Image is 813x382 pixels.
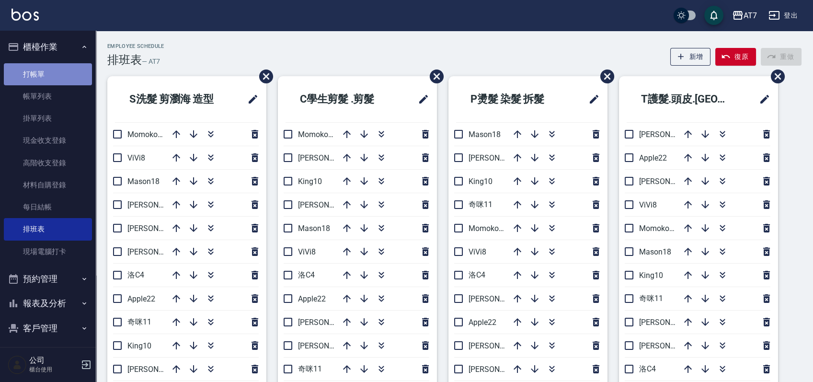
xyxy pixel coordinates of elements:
span: 奇咪11 [469,200,492,209]
span: King10 [469,177,492,186]
h2: C學生剪髮 .剪髮 [286,82,400,116]
a: 高階收支登錄 [4,152,92,174]
h3: 排班表 [107,53,142,67]
span: Mason18 [639,247,671,256]
span: [PERSON_NAME]2 [639,130,701,139]
span: [PERSON_NAME]9 [469,365,530,374]
span: [PERSON_NAME]2 [298,341,360,350]
span: Apple22 [298,294,326,303]
a: 每日結帳 [4,196,92,218]
a: 排班表 [4,218,92,240]
h5: 公司 [29,356,78,365]
span: Apple22 [127,294,155,303]
a: 現金收支登錄 [4,129,92,151]
span: [PERSON_NAME]6 [127,247,189,256]
button: 新增 [670,48,711,66]
h2: Employee Schedule [107,43,164,49]
span: Momoko12 [127,130,166,139]
span: 奇咪11 [298,364,322,373]
span: 刪除班表 [423,62,445,91]
span: 修改班表的標題 [412,88,429,111]
a: 掛單列表 [4,107,92,129]
span: King10 [639,271,663,280]
span: ViVi8 [639,200,657,209]
span: 刪除班表 [252,62,275,91]
span: [PERSON_NAME]7 [469,153,530,162]
span: [PERSON_NAME]7 [298,318,360,327]
button: 預約管理 [4,266,92,291]
span: Apple22 [639,153,667,162]
span: 刪除班表 [593,62,616,91]
h2: P燙髮 染髮 拆髮 [456,82,571,116]
span: 洛C4 [639,364,656,373]
a: 打帳單 [4,63,92,85]
span: Mason18 [298,224,330,233]
button: 櫃檯作業 [4,35,92,59]
a: 現場電腦打卡 [4,241,92,263]
span: [PERSON_NAME]6 [639,318,701,327]
button: 員工及薪資 [4,340,92,365]
button: 登出 [765,7,802,24]
button: 客戶管理 [4,316,92,341]
a: 帳單列表 [4,85,92,107]
span: Apple22 [469,318,496,327]
span: Momoko12 [469,224,507,233]
span: 修改班表的標題 [583,88,600,111]
span: King10 [298,177,322,186]
span: 洛C4 [298,270,315,279]
span: Mason18 [127,177,160,186]
h2: S洗髮 剪瀏海 造型 [115,82,235,116]
span: [PERSON_NAME]9 [127,365,189,374]
p: 櫃台使用 [29,365,78,374]
span: 洛C4 [127,270,144,279]
h6: — AT7 [142,57,160,67]
span: Mason18 [469,130,501,139]
h2: T護髮.頭皮.[GEOGRAPHIC_DATA] [627,82,746,116]
a: 材料自購登錄 [4,174,92,196]
span: 奇咪11 [127,317,151,326]
span: ViVi8 [469,247,486,256]
span: [PERSON_NAME]9 [298,153,360,162]
span: ViVi8 [127,153,145,162]
span: [PERSON_NAME]2 [469,294,530,303]
span: [PERSON_NAME]6 [298,200,360,209]
span: [PERSON_NAME] 5 [469,341,532,350]
span: 奇咪11 [639,294,663,303]
img: Person [8,355,27,374]
span: 修改班表的標題 [241,88,259,111]
img: Logo [11,9,39,21]
button: AT7 [728,6,761,25]
div: AT7 [744,10,757,22]
span: [PERSON_NAME] 5 [639,177,703,186]
button: 報表及分析 [4,291,92,316]
span: Momoko12 [639,224,678,233]
span: ViVi8 [298,247,316,256]
span: King10 [127,341,151,350]
span: [PERSON_NAME] 5 [127,224,191,233]
span: 刪除班表 [764,62,786,91]
span: 洛C4 [469,270,485,279]
span: 修改班表的標題 [753,88,770,111]
span: Momoko12 [298,130,337,139]
span: [PERSON_NAME]2 [127,200,189,209]
span: [PERSON_NAME]9 [639,341,701,350]
button: 復原 [715,48,756,66]
button: save [704,6,723,25]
